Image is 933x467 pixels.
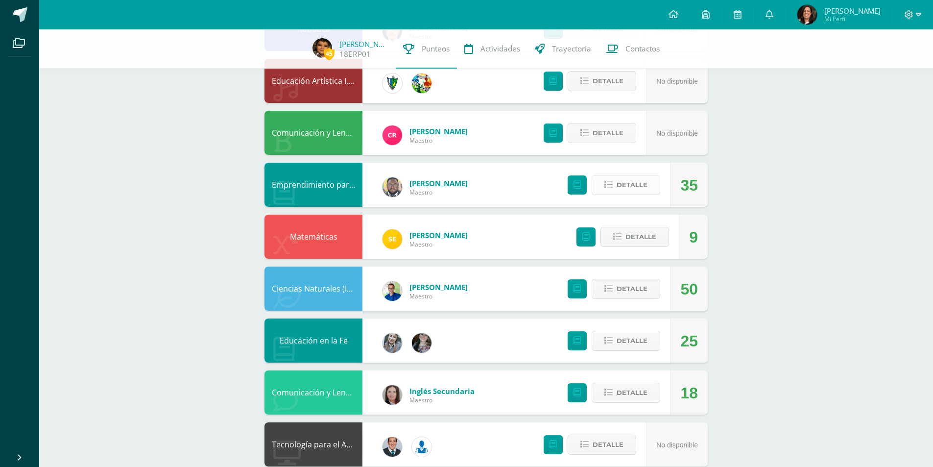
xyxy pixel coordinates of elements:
[568,435,636,455] button: Detalle
[656,77,698,85] span: No disponible
[409,240,468,248] span: Maestro
[680,163,698,207] div: 35
[383,229,402,249] img: 03c2987289e60ca238394da5f82a525a.png
[409,188,468,197] span: Maestro
[680,267,698,311] div: 50
[383,281,402,301] img: 692ded2a22070436d299c26f70cfa591.png
[568,71,636,91] button: Detalle
[625,44,660,54] span: Contactos
[680,371,698,415] div: 18
[409,230,468,240] span: [PERSON_NAME]
[324,48,335,60] span: 45
[824,15,881,23] span: Mi Perfil
[409,178,468,188] span: [PERSON_NAME]
[264,422,362,467] div: Tecnología para el Aprendizaje y la Comunicación (Informática)
[617,176,647,194] span: Detalle
[689,215,698,259] div: 9
[264,215,362,259] div: Matemáticas
[617,332,647,350] span: Detalle
[312,38,332,58] img: 1dcb818ff759f60fc2b6c147ebe25c83.png
[339,39,388,49] a: [PERSON_NAME]
[409,386,475,396] span: Inglés Secundaria
[409,282,468,292] span: [PERSON_NAME]
[383,385,402,405] img: 8af0450cf43d44e38c4a1497329761f3.png
[383,437,402,457] img: 2306758994b507d40baaa54be1d4aa7e.png
[412,74,431,93] img: 159e24a6ecedfdf8f489544946a573f0.png
[797,5,817,25] img: cd284c3a7e85c2d5ee4cb37640ef2605.png
[656,441,698,449] span: No disponible
[592,331,660,351] button: Detalle
[617,280,647,298] span: Detalle
[396,29,457,69] a: Punteos
[409,126,468,136] span: [PERSON_NAME]
[680,319,698,363] div: 25
[457,29,527,69] a: Actividades
[264,163,362,207] div: Emprendimiento para la Productividad
[383,74,402,93] img: 9f174a157161b4ddbe12118a61fed988.png
[264,370,362,415] div: Comunicación y Lenguaje, Idioma Extranjero Inglés
[412,333,431,353] img: 8322e32a4062cfa8b237c59eedf4f548.png
[383,177,402,197] img: 712781701cd376c1a616437b5c60ae46.png
[383,125,402,145] img: ab28fb4d7ed199cf7a34bbef56a79c5b.png
[592,175,660,195] button: Detalle
[592,383,660,403] button: Detalle
[617,384,647,402] span: Detalle
[527,29,598,69] a: Trayectoria
[600,227,669,247] button: Detalle
[568,123,636,143] button: Detalle
[383,333,402,353] img: cba4c69ace659ae4cf02a5761d9a2473.png
[264,111,362,155] div: Comunicación y Lenguaje, Idioma Español
[552,44,591,54] span: Trayectoria
[592,279,660,299] button: Detalle
[598,29,667,69] a: Contactos
[593,436,623,454] span: Detalle
[656,129,698,137] span: No disponible
[412,437,431,457] img: 6ed6846fa57649245178fca9fc9a58dd.png
[480,44,520,54] span: Actividades
[264,267,362,311] div: Ciencias Naturales (Introducción a la Biología)
[264,319,362,363] div: Educación en la Fe
[593,124,623,142] span: Detalle
[422,44,450,54] span: Punteos
[409,396,475,404] span: Maestro
[824,6,881,16] span: [PERSON_NAME]
[264,59,362,103] div: Educación Artística I, Música y Danza
[409,292,468,300] span: Maestro
[625,228,656,246] span: Detalle
[593,72,623,90] span: Detalle
[339,49,371,59] a: 18ERP01
[409,136,468,145] span: Maestro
